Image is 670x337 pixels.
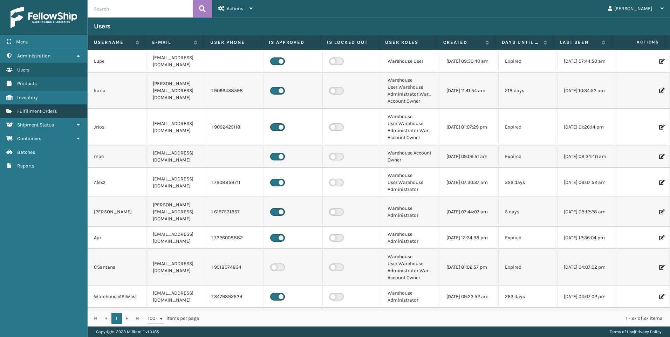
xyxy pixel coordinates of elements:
[499,227,558,249] td: Expired
[381,197,440,227] td: Warehouse Administrator
[659,265,663,270] i: Edit
[659,294,663,299] i: Edit
[111,313,122,324] a: 1
[146,109,205,145] td: [EMAIL_ADDRESS][DOMAIN_NAME]
[443,39,481,46] label: Created
[88,145,146,168] td: moe
[499,249,558,286] td: Expired
[148,315,158,322] span: 100
[88,249,146,286] td: CSantana
[146,197,205,227] td: [PERSON_NAME][EMAIL_ADDRESS][DOMAIN_NAME]
[558,227,616,249] td: [DATE] 12:36:04 pm
[381,286,440,308] td: Warehouse Administrator
[381,50,440,73] td: Warehouse User
[499,73,558,109] td: 218 days
[558,145,616,168] td: [DATE] 08:34:40 am
[146,227,205,249] td: [EMAIL_ADDRESS][DOMAIN_NAME]
[558,50,616,73] td: [DATE] 07:44:50 am
[227,6,243,12] span: Actions
[381,249,440,286] td: Warehouse User,Warehouse Administrator,Warehouse Account Owner
[659,154,663,159] i: Edit
[146,168,205,197] td: [EMAIL_ADDRESS][DOMAIN_NAME]
[440,227,499,249] td: [DATE] 12:34:38 pm
[635,329,662,334] a: Privacy Policy
[558,168,616,197] td: [DATE] 06:07:52 am
[381,73,440,109] td: Warehouse User,Warehouse Administrator,Warehouse Account Owner
[659,88,663,93] i: Edit
[327,39,372,46] label: Is Locked Out
[148,313,199,324] span: items per page
[558,286,616,308] td: [DATE] 04:07:02 pm
[146,249,205,286] td: [EMAIL_ADDRESS][DOMAIN_NAME]
[381,227,440,249] td: Warehouse Administrator
[205,168,264,197] td: 1 7608858711
[146,145,205,168] td: [EMAIL_ADDRESS][DOMAIN_NAME]
[381,109,440,145] td: Warehouse User,Warehouse Administrator,Warehouse Account Owner
[88,50,146,73] td: Lupe
[499,145,558,168] td: Expired
[558,249,616,286] td: [DATE] 04:07:02 pm
[659,209,663,214] i: Edit
[440,109,499,145] td: [DATE] 01:07:29 pm
[146,73,205,109] td: [PERSON_NAME][EMAIL_ADDRESS][DOMAIN_NAME]
[558,109,616,145] td: [DATE] 01:26:14 pm
[205,109,264,145] td: 1 9092425118
[17,108,57,114] span: Fulfillment Orders
[269,39,314,46] label: Is Approved
[146,50,205,73] td: [EMAIL_ADDRESS][DOMAIN_NAME]
[11,7,77,28] img: logo
[88,109,146,145] td: Jrios
[499,286,558,308] td: 263 days
[659,235,663,240] i: Edit
[17,136,41,142] span: Containers
[610,326,662,337] div: |
[205,286,264,308] td: 1 3479892529
[17,163,34,169] span: Reports
[146,286,205,308] td: [EMAIL_ADDRESS][DOMAIN_NAME]
[499,168,558,197] td: 326 days
[440,249,499,286] td: [DATE] 01:02:57 pm
[440,73,499,109] td: [DATE] 11:41:54 am
[499,50,558,73] td: Expired
[610,329,634,334] a: Terms of Use
[560,39,598,46] label: Last Seen
[94,39,132,46] label: Username
[17,122,54,128] span: Shipment Status
[205,73,264,109] td: 1 9093438598
[94,22,111,30] h3: Users
[17,67,29,73] span: Users
[16,39,28,45] span: Menu
[17,53,50,59] span: Administration
[205,197,264,227] td: 1 6197531857
[440,286,499,308] td: [DATE] 09:23:52 am
[88,286,146,308] td: WarehouseAPIWest
[440,168,499,197] td: [DATE] 07:30:37 am
[17,81,37,87] span: Products
[659,59,663,64] i: Edit
[440,50,499,73] td: [DATE] 09:30:40 am
[499,197,558,227] td: 5 days
[210,39,255,46] label: User phone
[205,249,264,286] td: 1 9518074834
[381,168,440,197] td: Warehouse User,Warehouse Administrator
[502,39,540,46] label: Days until password expires
[558,197,616,227] td: [DATE] 08:12:28 am
[614,36,663,48] span: Actions
[659,125,663,130] i: Edit
[17,95,38,101] span: Inventory
[499,109,558,145] td: Expired
[659,180,663,185] i: Edit
[88,73,146,109] td: karla
[385,39,430,46] label: User Roles
[152,39,190,46] label: E-mail
[88,227,146,249] td: Aar
[381,145,440,168] td: Warehouse Account Owner
[205,227,264,249] td: 1 7326008882
[88,197,146,227] td: [PERSON_NAME]
[209,315,662,322] div: 1 - 27 of 27 items
[17,149,35,155] span: Batches
[96,326,159,337] p: Copyright 2023 Milliard™ v 1.0.185
[440,145,499,168] td: [DATE] 09:09:51 am
[440,197,499,227] td: [DATE] 07:44:07 am
[558,73,616,109] td: [DATE] 10:34:52 am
